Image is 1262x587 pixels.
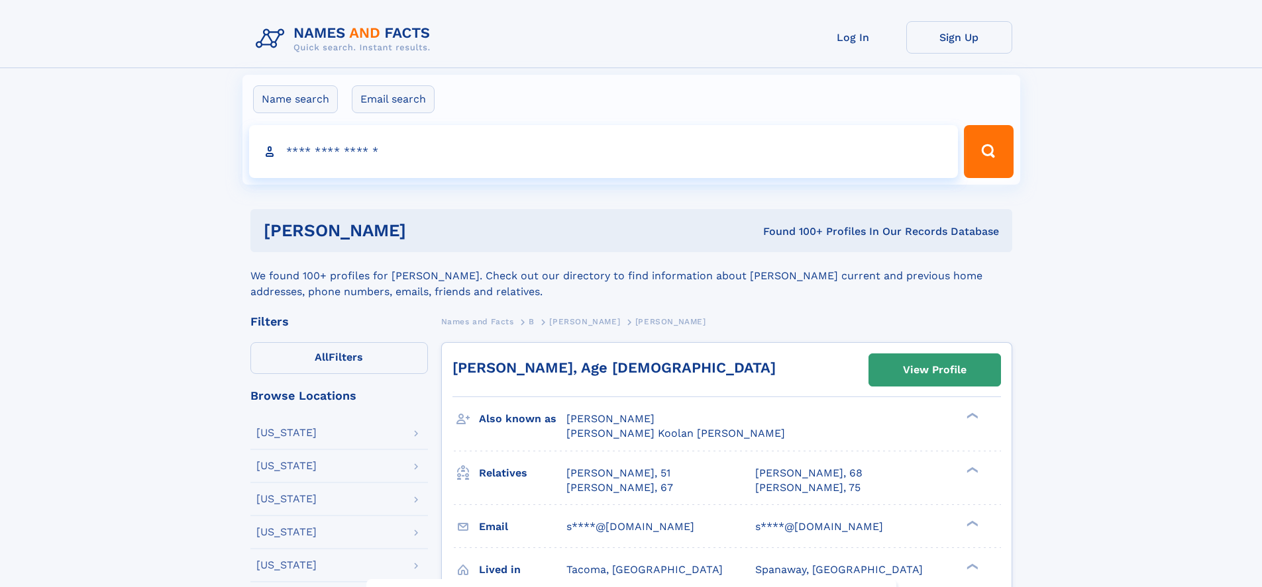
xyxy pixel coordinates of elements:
div: ❯ [963,465,979,474]
div: ❯ [963,562,979,570]
a: [PERSON_NAME], 68 [755,466,863,480]
span: B [529,317,535,326]
span: [PERSON_NAME] [549,317,620,326]
a: Sign Up [906,21,1012,54]
div: [US_STATE] [256,560,317,570]
h3: Also known as [479,408,566,430]
label: Filters [250,342,428,374]
div: We found 100+ profiles for [PERSON_NAME]. Check out our directory to find information about [PERS... [250,252,1012,300]
input: search input [249,125,959,178]
a: B [529,313,535,330]
span: [PERSON_NAME] [635,317,706,326]
img: Logo Names and Facts [250,21,441,57]
h3: Email [479,516,566,538]
span: [PERSON_NAME] [566,412,655,425]
a: [PERSON_NAME], 75 [755,480,861,495]
h3: Lived in [479,559,566,581]
div: Found 100+ Profiles In Our Records Database [584,224,999,239]
h1: [PERSON_NAME] [264,222,585,239]
a: [PERSON_NAME], 67 [566,480,673,495]
div: [US_STATE] [256,461,317,471]
label: Name search [253,85,338,113]
button: Search Button [964,125,1013,178]
div: [US_STATE] [256,527,317,537]
label: Email search [352,85,435,113]
div: Browse Locations [250,390,428,402]
span: Tacoma, [GEOGRAPHIC_DATA] [566,563,723,576]
div: ❯ [963,412,979,420]
a: View Profile [869,354,1000,386]
div: [US_STATE] [256,428,317,438]
a: Names and Facts [441,313,514,330]
a: [PERSON_NAME], Age [DEMOGRAPHIC_DATA] [452,359,776,376]
span: [PERSON_NAME] Koolan [PERSON_NAME] [566,427,785,439]
div: [US_STATE] [256,494,317,504]
div: Filters [250,316,428,328]
a: [PERSON_NAME] [549,313,620,330]
a: [PERSON_NAME], 51 [566,466,670,480]
a: Log In [800,21,906,54]
div: View Profile [903,355,967,385]
span: All [315,351,329,363]
span: Spanaway, [GEOGRAPHIC_DATA] [755,563,923,576]
h3: Relatives [479,462,566,484]
div: ❯ [963,519,979,527]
